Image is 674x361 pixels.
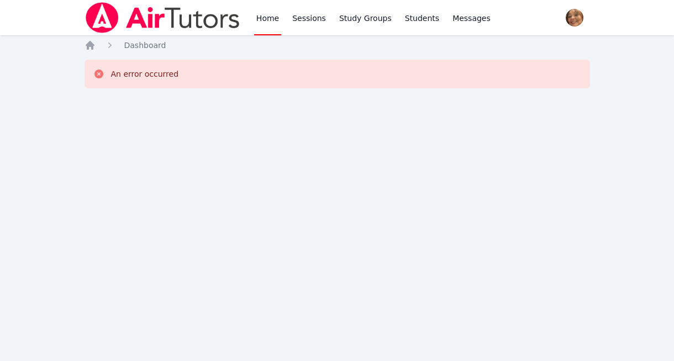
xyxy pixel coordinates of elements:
[111,68,179,79] div: An error occurred
[85,40,590,51] nav: Breadcrumb
[124,41,166,50] span: Dashboard
[452,13,491,24] span: Messages
[124,40,166,51] a: Dashboard
[85,2,241,33] img: Air Tutors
